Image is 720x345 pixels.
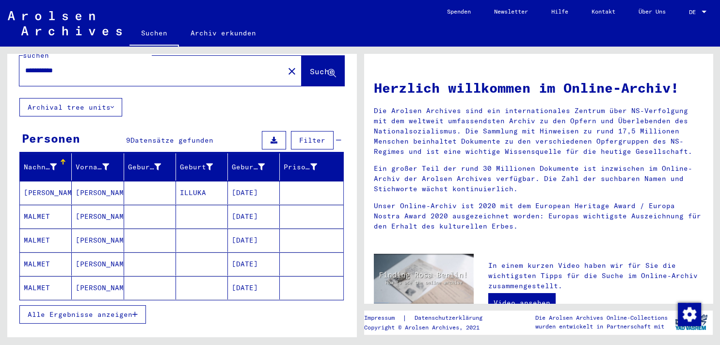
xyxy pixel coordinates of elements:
mat-cell: [DATE] [228,276,280,299]
a: Datenschutzerklärung [407,313,494,323]
div: Vorname [76,159,123,175]
button: Archival tree units [19,98,122,116]
mat-cell: [DATE] [228,229,280,252]
button: Clear [282,61,302,81]
a: Video ansehen [488,293,556,312]
div: Nachname [24,159,71,175]
mat-cell: [PERSON_NAME] [72,205,124,228]
mat-cell: [PERSON_NAME] [72,181,124,204]
span: Datensätze gefunden [130,136,213,145]
img: yv_logo.png [673,310,709,334]
mat-cell: [DATE] [228,252,280,276]
div: Prisoner # [284,159,331,175]
span: DE [689,9,700,16]
p: In einem kurzen Video haben wir für Sie die wichtigsten Tipps für die Suche im Online-Archiv zusa... [488,261,703,291]
div: Geburt‏ [180,162,213,172]
div: | [364,313,494,323]
mat-cell: [PERSON_NAME] [72,229,124,252]
mat-cell: MALMET [20,276,72,299]
div: Geburtsdatum [232,162,265,172]
a: Archiv erkunden [179,21,268,45]
mat-cell: [PERSON_NAME] [20,181,72,204]
p: Unser Online-Archiv ist 2020 mit dem European Heritage Award / Europa Nostra Award 2020 ausgezeic... [374,201,704,231]
div: Prisoner # [284,162,317,172]
mat-cell: ILLUKA [176,181,228,204]
div: Personen [22,130,80,147]
img: Arolsen_neg.svg [8,11,122,35]
p: Die Arolsen Archives Online-Collections [535,313,668,322]
mat-cell: MALMET [20,229,72,252]
mat-cell: [DATE] [228,181,280,204]
img: Zustimmung ändern [678,303,701,326]
div: Geburt‏ [180,159,227,175]
p: Die Arolsen Archives sind ein internationales Zentrum über NS-Verfolgung mit dem weltweit umfasse... [374,106,704,157]
mat-header-cell: Prisoner # [280,153,343,181]
mat-icon: close [286,66,298,77]
span: Filter [299,136,325,145]
mat-header-cell: Nachname [20,153,72,181]
a: Impressum [364,313,402,323]
div: Geburtsdatum [232,159,279,175]
mat-header-cell: Geburtsdatum [228,153,280,181]
span: Suche [310,66,334,76]
div: Vorname [76,162,109,172]
a: Suchen [129,21,179,47]
button: Suche [302,56,344,86]
img: video.jpg [374,254,474,308]
span: 9 [126,136,130,145]
mat-header-cell: Geburtsname [124,153,176,181]
mat-cell: [PERSON_NAME] [72,252,124,276]
h1: Herzlich willkommen im Online-Archiv! [374,78,704,98]
div: Geburtsname [128,162,161,172]
p: Copyright © Arolsen Archives, 2021 [364,323,494,332]
div: Geburtsname [128,159,176,175]
p: Ein großer Teil der rund 30 Millionen Dokumente ist inzwischen im Online-Archiv der Arolsen Archi... [374,164,704,194]
mat-header-cell: Geburt‏ [176,153,228,181]
button: Alle Ergebnisse anzeigen [19,305,146,324]
mat-cell: [DATE] [228,205,280,228]
button: Filter [291,131,334,149]
mat-cell: MALMET [20,205,72,228]
div: Nachname [24,162,57,172]
mat-cell: MALMET [20,252,72,276]
mat-cell: [PERSON_NAME] [72,276,124,299]
span: Alle Ergebnisse anzeigen [28,310,132,319]
mat-header-cell: Vorname [72,153,124,181]
p: wurden entwickelt in Partnerschaft mit [535,322,668,331]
